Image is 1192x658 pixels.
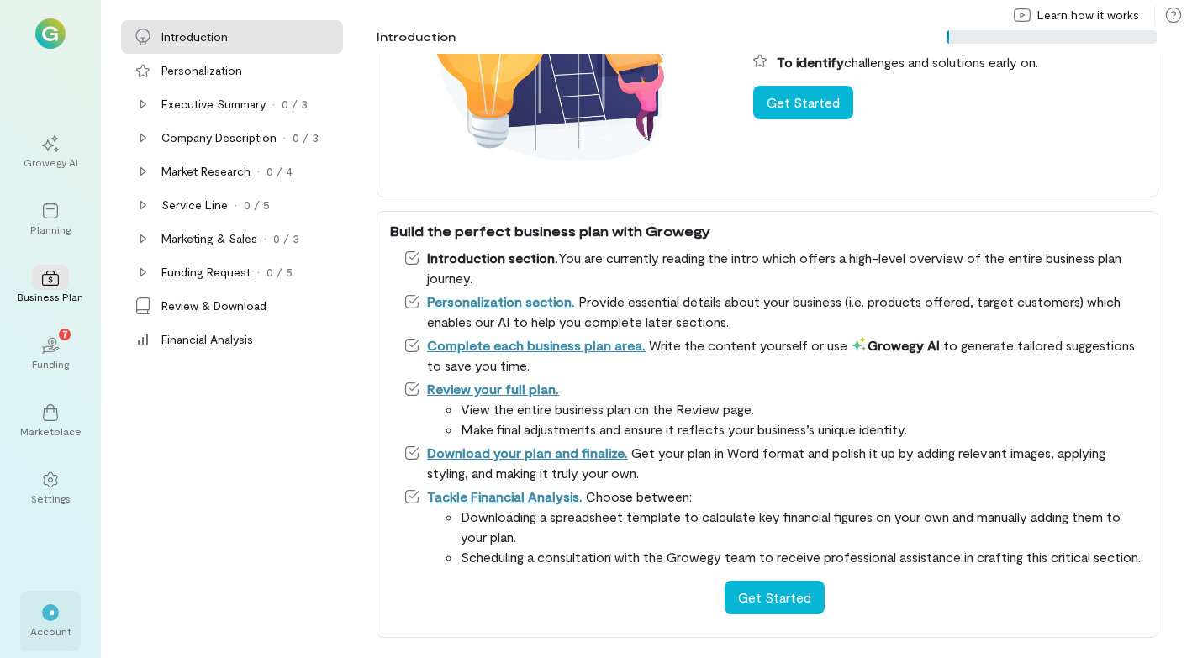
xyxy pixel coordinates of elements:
div: Executive Summary [161,96,266,113]
div: · [257,163,260,180]
div: Business Plan [18,290,83,303]
div: 0 / 3 [293,129,319,146]
div: · [283,129,286,146]
li: You are currently reading the intro which offers a high-level overview of the entire business pla... [403,248,1145,288]
li: Choose between: [403,487,1145,567]
div: Service Line [161,197,228,213]
button: Get Started [725,581,825,614]
li: Write the content yourself or use to generate tailored suggestions to save you time. [403,335,1145,376]
div: · [272,96,275,113]
div: *Account [20,591,81,651]
button: Get Started [753,86,853,119]
a: Download your plan and finalize. [427,445,628,461]
span: Introduction section. [427,250,558,266]
div: 0 / 4 [266,163,293,180]
div: Financial Analysis [161,331,253,348]
span: 7 [62,326,68,341]
div: 0 / 5 [244,197,270,213]
li: Make final adjustments and ensure it reflects your business’s unique identity. [461,419,1145,440]
div: Introduction [161,29,228,45]
a: Funding [20,324,81,384]
div: Marketplace [20,424,82,438]
li: challenges and solutions early on. [753,52,1145,72]
div: Company Description [161,129,277,146]
a: Personalization section. [427,293,575,309]
a: Business Plan [20,256,81,317]
span: Learn how it works [1037,7,1139,24]
div: Review & Download [161,297,266,314]
div: Market Research [161,163,251,180]
li: View the entire business plan on the Review page. [461,399,1145,419]
div: 0 / 3 [273,230,299,247]
div: · [257,264,260,281]
div: Planning [30,223,71,236]
li: Downloading a spreadsheet template to calculate key financial figures on your own and manually ad... [461,507,1145,547]
div: Account [30,624,71,638]
div: Settings [31,492,71,505]
li: Get your plan in Word format and polish it up by adding relevant images, applying styling, and ma... [403,443,1145,483]
a: Complete each business plan area. [427,337,646,353]
div: Build the perfect business plan with Growegy [390,221,1145,241]
span: Growegy AI [851,337,940,353]
a: Growegy AI [20,122,81,182]
li: Scheduling a consultation with the Growegy team to receive professional assistance in crafting th... [461,547,1145,567]
a: Marketplace [20,391,81,451]
a: Review your full plan. [427,381,559,397]
div: · [235,197,237,213]
div: Growegy AI [24,155,78,169]
a: Tackle Financial Analysis. [427,488,583,504]
div: 0 / 3 [282,96,308,113]
span: To identify [777,54,844,70]
a: Settings [20,458,81,519]
li: Provide essential details about your business (i.e. products offered, target customers) which ena... [403,292,1145,332]
div: Introduction [377,29,456,45]
div: · [264,230,266,247]
div: 0 / 5 [266,264,293,281]
a: Planning [20,189,81,250]
div: Personalization [161,62,242,79]
div: Funding Request [161,264,251,281]
div: Funding [32,357,69,371]
div: Marketing & Sales [161,230,257,247]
